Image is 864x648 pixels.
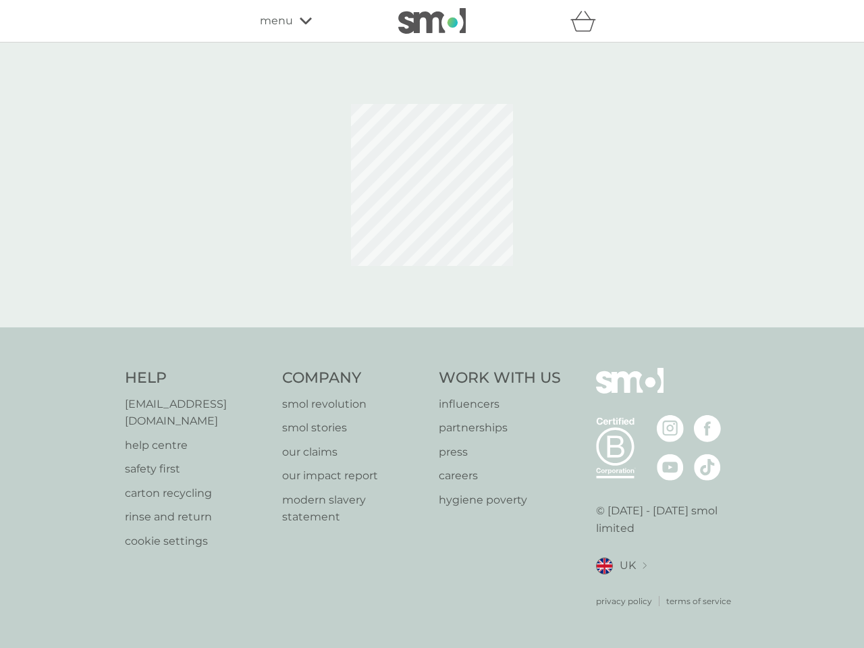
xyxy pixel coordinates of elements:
a: modern slavery statement [282,491,426,526]
a: smol stories [282,419,426,437]
a: carton recycling [125,485,269,502]
a: privacy policy [596,595,652,607]
a: smol revolution [282,396,426,413]
div: basket [570,7,604,34]
a: cookie settings [125,533,269,550]
h4: Company [282,368,426,389]
a: our claims [282,443,426,461]
span: UK [620,557,636,574]
img: select a new location [643,562,647,570]
img: visit the smol Tiktok page [694,454,721,481]
a: influencers [439,396,561,413]
a: [EMAIL_ADDRESS][DOMAIN_NAME] [125,396,269,430]
img: visit the smol Facebook page [694,415,721,442]
a: safety first [125,460,269,478]
h4: Help [125,368,269,389]
a: careers [439,467,561,485]
a: hygiene poverty [439,491,561,509]
p: © [DATE] - [DATE] smol limited [596,502,740,537]
img: smol [596,368,664,414]
a: terms of service [666,595,731,607]
a: our impact report [282,467,426,485]
a: help centre [125,437,269,454]
a: press [439,443,561,461]
img: visit the smol Instagram page [657,415,684,442]
img: smol [398,8,466,34]
a: rinse and return [125,508,269,526]
img: UK flag [596,558,613,574]
img: visit the smol Youtube page [657,454,684,481]
a: partnerships [439,419,561,437]
h4: Work With Us [439,368,561,389]
span: menu [260,12,293,30]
